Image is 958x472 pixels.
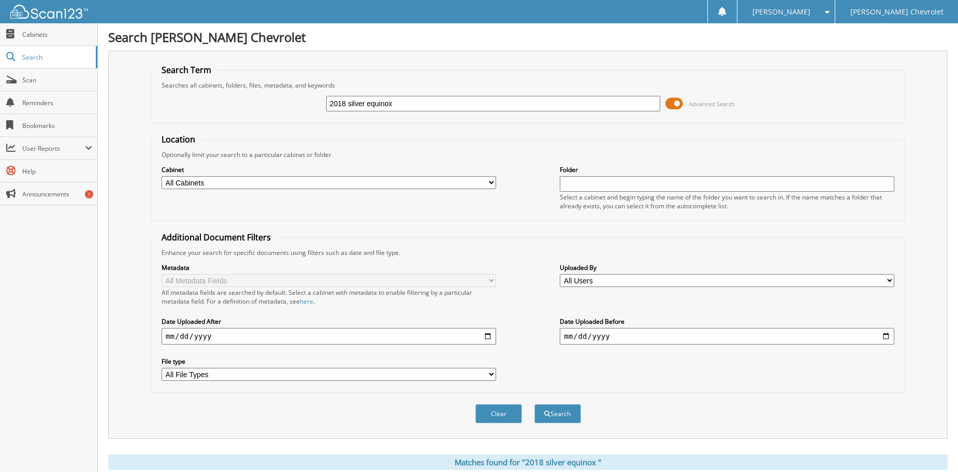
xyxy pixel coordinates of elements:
button: Clear [475,404,522,423]
legend: Location [156,134,200,145]
span: Advanced Search [689,100,735,108]
span: User Reports [22,144,85,153]
span: [PERSON_NAME] [752,9,810,15]
div: Optionally limit your search to a particular cabinet or folder [156,150,899,159]
div: Select a cabinet and begin typing the name of the folder you want to search in. If the name match... [560,193,894,210]
span: Reminders [22,98,92,107]
span: Bookmarks [22,121,92,130]
div: Searches all cabinets, folders, files, metadata, and keywords [156,81,899,90]
span: Search [22,53,91,62]
span: Cabinets [22,30,92,39]
div: 1 [85,190,93,198]
h1: Search [PERSON_NAME] Chevrolet [108,28,948,46]
div: Matches found for "2018 silver equinox " [108,454,948,470]
button: Search [534,404,581,423]
span: [PERSON_NAME] Chevrolet [850,9,944,15]
legend: Search Term [156,64,216,76]
input: start [162,328,496,345]
label: Folder [560,165,894,174]
label: Date Uploaded After [162,317,496,326]
label: Date Uploaded Before [560,317,894,326]
label: Uploaded By [560,263,894,272]
label: Cabinet [162,165,496,174]
div: Enhance your search for specific documents using filters such as date and file type. [156,248,899,257]
span: Announcements [22,190,92,198]
legend: Additional Document Filters [156,232,276,243]
img: scan123-logo-white.svg [10,5,88,19]
span: Scan [22,76,92,84]
label: File type [162,357,496,366]
span: Help [22,167,92,176]
div: All metadata fields are searched by default. Select a cabinet with metadata to enable filtering b... [162,288,496,306]
a: here [300,297,313,306]
input: end [560,328,894,345]
label: Metadata [162,263,496,272]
